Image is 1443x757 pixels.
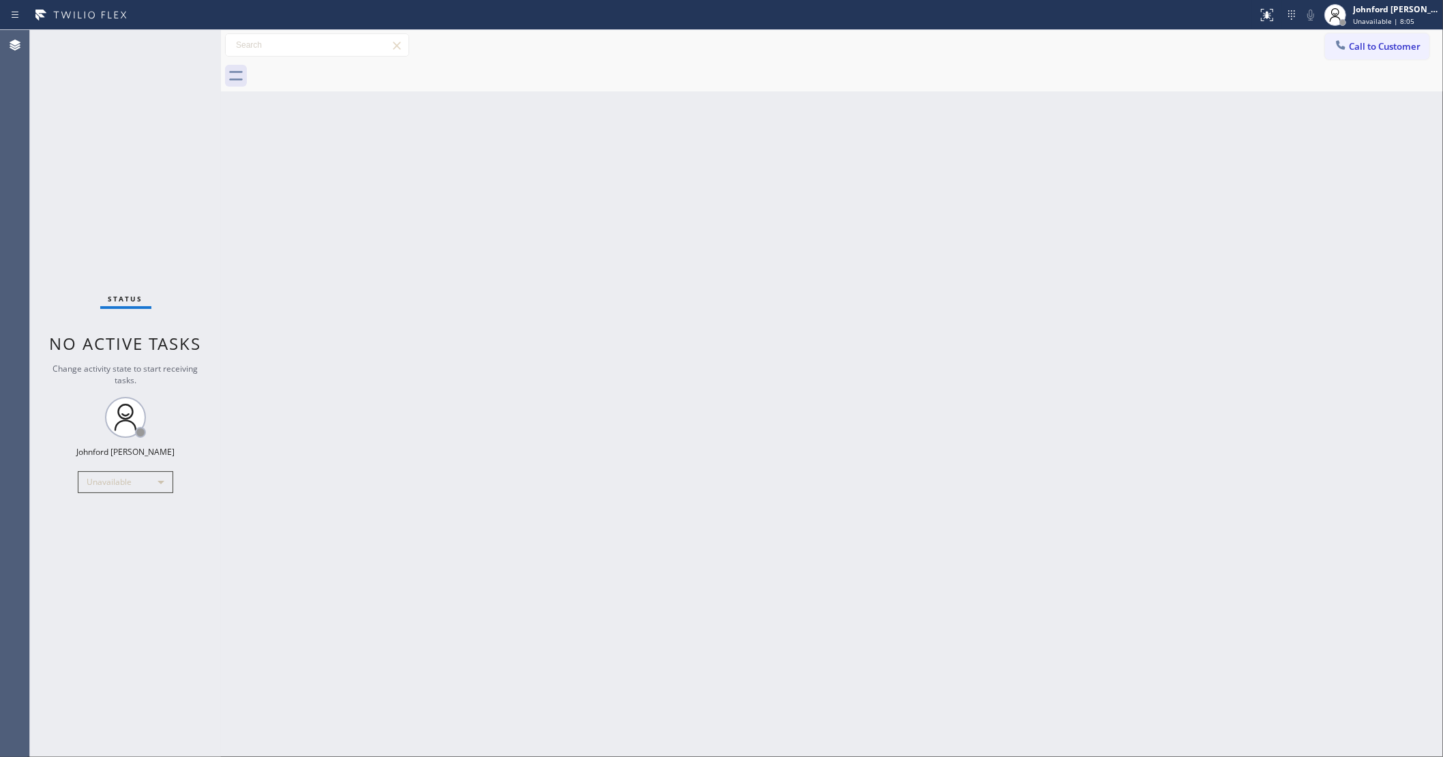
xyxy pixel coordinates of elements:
[1349,40,1420,53] span: Call to Customer
[108,294,143,303] span: Status
[76,446,175,458] div: Johnford [PERSON_NAME]
[1353,16,1414,26] span: Unavailable | 8:05
[1325,33,1429,59] button: Call to Customer
[50,332,202,355] span: No active tasks
[1301,5,1320,25] button: Mute
[78,471,173,493] div: Unavailable
[226,34,408,56] input: Search
[53,363,198,386] span: Change activity state to start receiving tasks.
[1353,3,1439,15] div: Johnford [PERSON_NAME]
